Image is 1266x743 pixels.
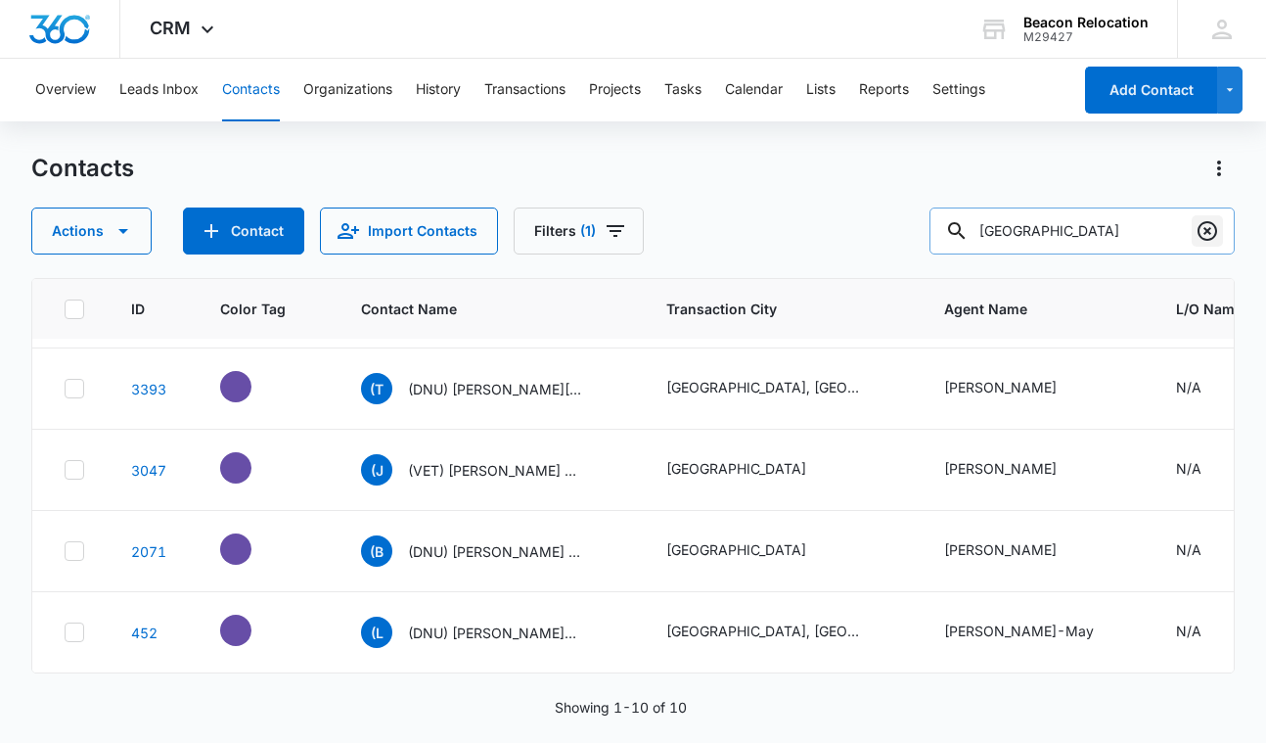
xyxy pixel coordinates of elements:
[944,299,1129,319] span: Agent Name
[320,208,498,255] button: Import Contacts
[944,539,1092,563] div: Agent Name - Beth Stewart - Select to Edit Field
[666,458,806,479] div: [GEOGRAPHIC_DATA]
[35,59,96,121] button: Overview
[119,59,199,121] button: Leads Inbox
[408,460,584,481] p: (VET) [PERSON_NAME] - [GEOGRAPHIC_DATA], [GEOGRAPHIC_DATA]
[514,208,644,255] button: Filters
[932,59,985,121] button: Settings
[589,59,641,121] button: Projects
[666,299,897,319] span: Transaction City
[150,18,191,38] span: CRM
[131,543,166,560] a: Navigate to contact details page for (DNU) Beth Stewart - Cincinnati, OH
[220,299,286,319] span: Color Tag
[361,454,392,486] span: (J
[1023,15,1149,30] div: account name
[1176,539,1237,563] div: L/O Name - N/A - Select to Edit Field
[131,625,158,641] a: Navigate to contact details page for (DNU) Lisa Goris-May - Dayton, OH
[944,458,1057,479] div: [PERSON_NAME]
[222,59,280,121] button: Contacts
[929,208,1235,255] input: Search Contacts
[1203,153,1235,184] button: Actions
[361,617,619,648] div: Contact Name - (DNU) Lisa Goris-May - Dayton, OH - Select to Edit Field
[131,462,166,479] a: Navigate to contact details page for (VET) Jim D'Wolf - Cincinnati, OH
[361,535,619,567] div: Contact Name - (DNU) Beth Stewart - Cincinnati, OH - Select to Edit Field
[1176,299,1243,319] span: L/O Name
[666,377,897,400] div: Transaction City - Cincinnati, Milford - Select to Edit Field
[666,377,862,397] div: [GEOGRAPHIC_DATA], [GEOGRAPHIC_DATA]
[361,454,619,486] div: Contact Name - (VET) Jim D'Wolf - Cincinnati, OH - Select to Edit Field
[1176,377,1237,400] div: L/O Name - N/A - Select to Edit Field
[220,534,287,565] div: - - Select to Edit Field
[361,373,619,404] div: Contact Name - (DNU) Taylor Arthur - Milford, OH - Select to Edit Field
[725,59,783,121] button: Calendar
[1176,458,1201,479] div: N/A
[1192,215,1223,247] button: Clear
[31,154,134,183] h1: Contacts
[666,621,897,644] div: Transaction City - Cincinnati, Dayton, Beavercreek - Select to Edit Field
[416,59,461,121] button: History
[806,59,836,121] button: Lists
[1176,458,1237,482] div: L/O Name - N/A - Select to Edit Field
[1176,621,1201,641] div: N/A
[666,539,806,560] div: [GEOGRAPHIC_DATA]
[664,59,701,121] button: Tasks
[361,373,392,404] span: (T
[666,539,841,563] div: Transaction City - Cincinnati - Select to Edit Field
[1085,67,1217,114] button: Add Contact
[220,371,287,402] div: - - Select to Edit Field
[1176,377,1201,397] div: N/A
[555,697,687,718] p: Showing 1-10 of 10
[220,452,287,484] div: - - Select to Edit Field
[1176,539,1201,560] div: N/A
[408,623,584,643] p: (DNU) [PERSON_NAME]-May - [GEOGRAPHIC_DATA], [GEOGRAPHIC_DATA]
[944,377,1092,400] div: Agent Name - Taylor Arthur - Select to Edit Field
[131,381,166,397] a: Navigate to contact details page for (DNU) Taylor Arthur - Milford, OH
[666,458,841,482] div: Transaction City - Cincinnati - Select to Edit Field
[183,208,304,255] button: Add Contact
[361,299,591,319] span: Contact Name
[408,541,584,562] p: (DNU) [PERSON_NAME] - [GEOGRAPHIC_DATA], [GEOGRAPHIC_DATA]
[859,59,909,121] button: Reports
[944,621,1094,641] div: [PERSON_NAME]-May
[361,535,392,567] span: (B
[131,299,145,319] span: ID
[303,59,392,121] button: Organizations
[220,615,287,646] div: - - Select to Edit Field
[944,377,1057,397] div: [PERSON_NAME]
[580,224,596,238] span: (1)
[484,59,565,121] button: Transactions
[944,458,1092,482] div: Agent Name - Jim D'Wolf - Select to Edit Field
[944,539,1057,560] div: [PERSON_NAME]
[408,379,584,399] p: (DNU) [PERSON_NAME][GEOGRAPHIC_DATA], [GEOGRAPHIC_DATA]
[1023,30,1149,44] div: account id
[666,621,862,641] div: [GEOGRAPHIC_DATA], [GEOGRAPHIC_DATA], [GEOGRAPHIC_DATA]
[361,617,392,648] span: (L
[31,208,152,255] button: Actions
[944,621,1129,644] div: Agent Name - Lisa Goris-May - Select to Edit Field
[1176,621,1237,644] div: L/O Name - N/A - Select to Edit Field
